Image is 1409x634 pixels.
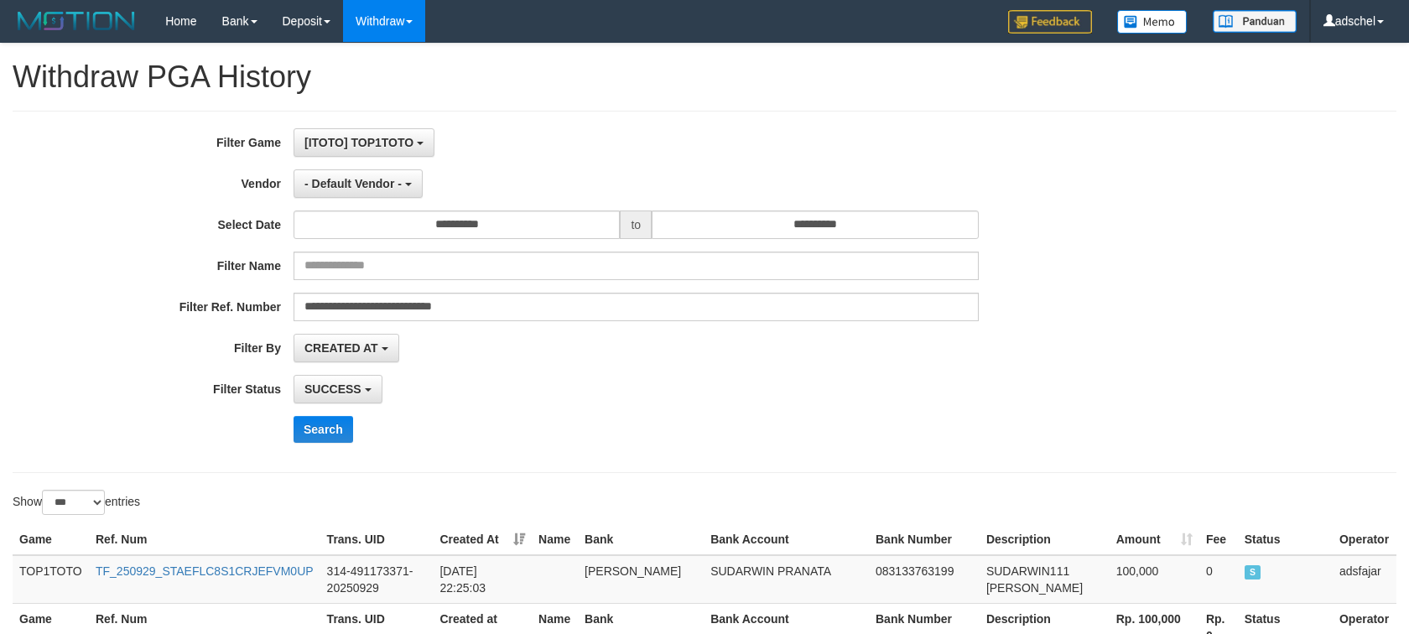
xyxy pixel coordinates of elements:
[1117,10,1188,34] img: Button%20Memo.svg
[294,334,399,362] button: CREATED AT
[532,524,578,555] th: Name
[1245,565,1261,579] span: SUCCESS
[1199,524,1238,555] th: Fee
[1238,524,1333,555] th: Status
[980,524,1110,555] th: Description
[96,564,314,578] a: TF_250929_STAEFLC8S1CRJEFVM0UP
[294,169,423,198] button: - Default Vendor -
[13,524,89,555] th: Game
[433,524,532,555] th: Created At: activate to sort column ascending
[1110,555,1199,604] td: 100,000
[620,210,652,239] span: to
[294,375,382,403] button: SUCCESS
[1333,524,1396,555] th: Operator
[13,8,140,34] img: MOTION_logo.png
[320,555,434,604] td: 314-491173371-20250929
[42,490,105,515] select: Showentries
[294,416,353,443] button: Search
[704,524,869,555] th: Bank Account
[433,555,532,604] td: [DATE] 22:25:03
[1110,524,1199,555] th: Amount: activate to sort column ascending
[869,524,980,555] th: Bank Number
[980,555,1110,604] td: SUDARWIN111 [PERSON_NAME]
[13,490,140,515] label: Show entries
[294,128,434,157] button: [ITOTO] TOP1TOTO
[320,524,434,555] th: Trans. UID
[578,555,704,604] td: [PERSON_NAME]
[304,177,402,190] span: - Default Vendor -
[704,555,869,604] td: SUDARWIN PRANATA
[89,524,320,555] th: Ref. Num
[13,60,1396,94] h1: Withdraw PGA History
[304,382,361,396] span: SUCCESS
[869,555,980,604] td: 083133763199
[578,524,704,555] th: Bank
[1199,555,1238,604] td: 0
[304,136,413,149] span: [ITOTO] TOP1TOTO
[1008,10,1092,34] img: Feedback.jpg
[13,555,89,604] td: TOP1TOTO
[1333,555,1396,604] td: adsfajar
[304,341,378,355] span: CREATED AT
[1213,10,1297,33] img: panduan.png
